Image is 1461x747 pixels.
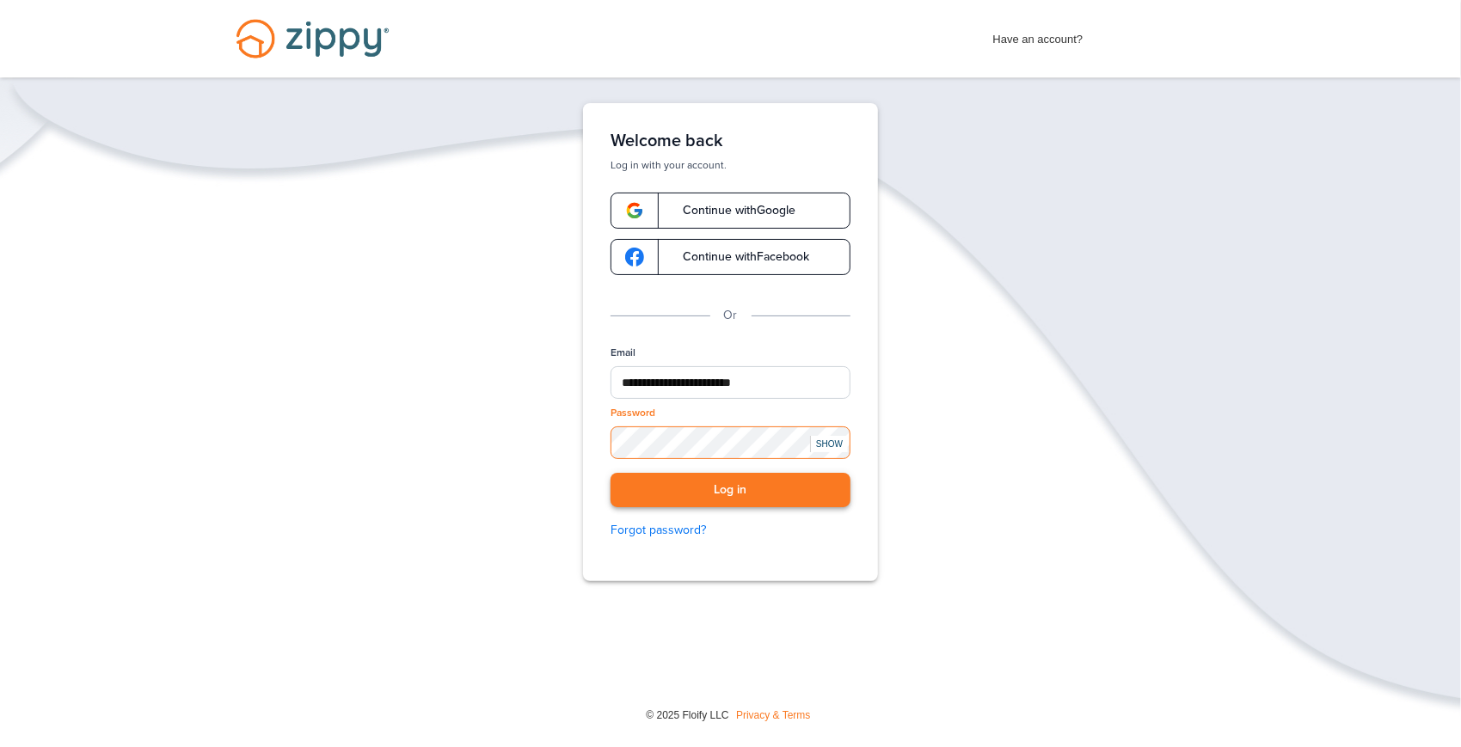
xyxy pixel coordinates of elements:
[666,251,809,263] span: Continue with Facebook
[810,436,848,452] div: SHOW
[736,709,810,721] a: Privacy & Terms
[611,239,850,275] a: google-logoContinue withFacebook
[611,521,850,540] a: Forgot password?
[625,201,644,220] img: google-logo
[611,473,850,508] button: Log in
[625,248,644,266] img: google-logo
[993,21,1083,49] span: Have an account?
[611,131,850,151] h1: Welcome back
[611,193,850,229] a: google-logoContinue withGoogle
[646,709,728,721] span: © 2025 Floify LLC
[611,346,635,360] label: Email
[724,306,738,325] p: Or
[611,406,655,420] label: Password
[666,205,795,217] span: Continue with Google
[611,366,850,399] input: Email
[611,158,850,172] p: Log in with your account.
[611,426,850,458] input: Password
